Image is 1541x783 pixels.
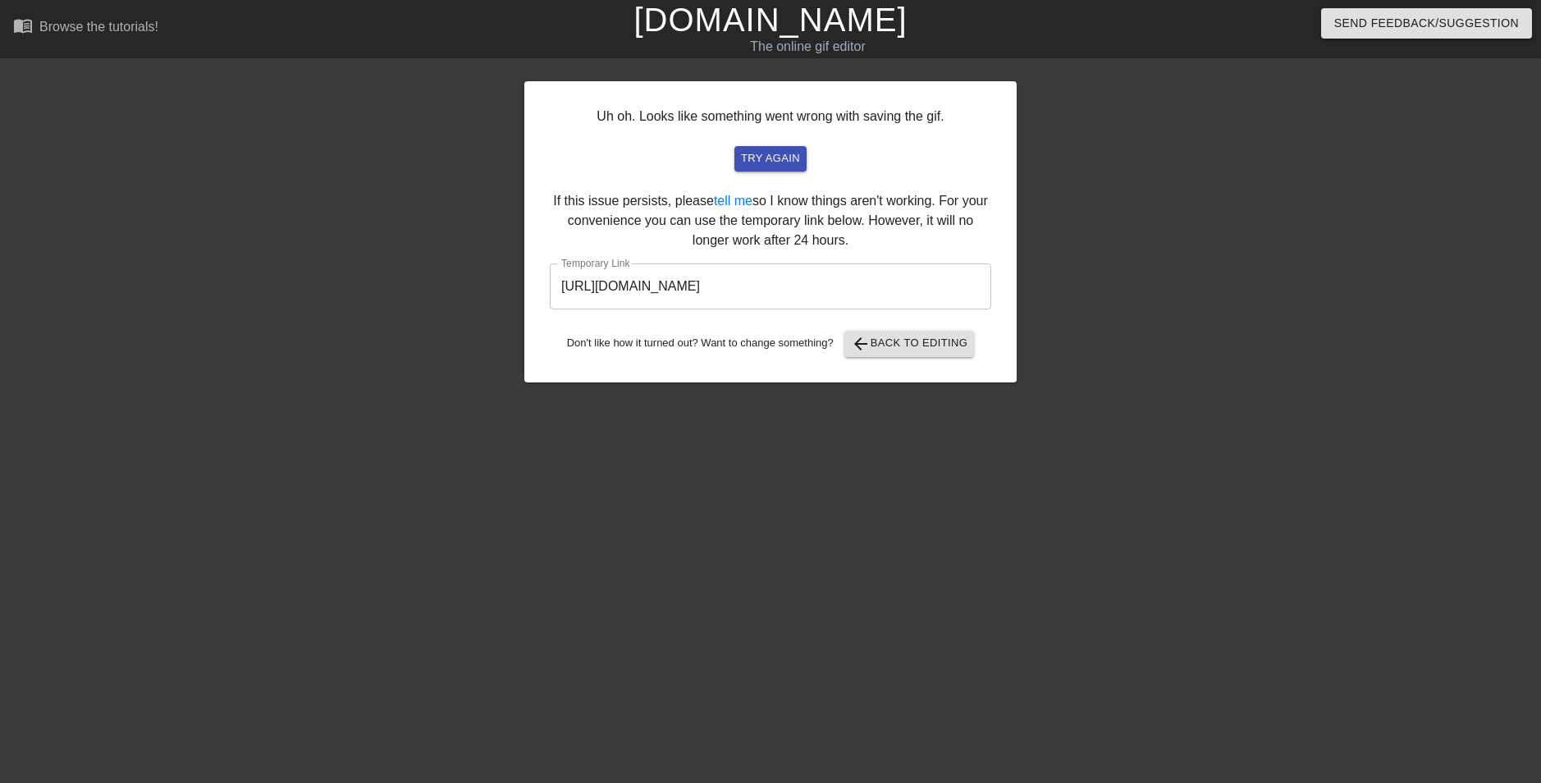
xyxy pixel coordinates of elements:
span: menu_book [13,16,33,35]
input: bare [550,263,991,309]
a: tell me [714,194,752,208]
div: Don't like how it turned out? Want to change something? [550,331,991,357]
div: Browse the tutorials! [39,20,158,34]
div: The online gif editor [522,37,1094,57]
a: [DOMAIN_NAME] [633,2,907,38]
button: Back to Editing [844,331,975,357]
span: arrow_back [851,334,871,354]
span: Back to Editing [851,334,968,354]
div: Uh oh. Looks like something went wrong with saving the gif. If this issue persists, please so I k... [524,81,1017,382]
span: try again [741,149,800,168]
span: Send Feedback/Suggestion [1334,13,1519,34]
a: Browse the tutorials! [13,16,158,41]
button: try again [734,146,807,172]
button: Send Feedback/Suggestion [1321,8,1532,39]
